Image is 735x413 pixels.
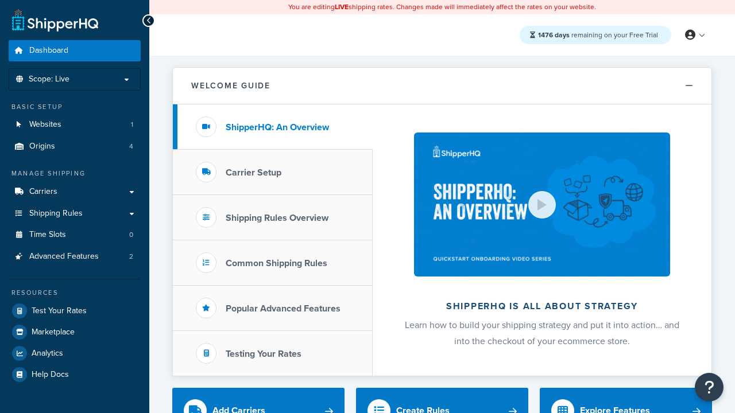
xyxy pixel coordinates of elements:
[226,349,301,359] h3: Testing Your Rates
[9,322,141,342] a: Marketplace
[191,81,270,90] h2: Welcome Guide
[29,187,57,197] span: Carriers
[695,373,724,402] button: Open Resource Center
[403,301,681,311] h2: ShipperHQ is all about strategy
[9,246,141,267] a: Advanced Features2
[9,40,141,61] a: Dashboard
[32,328,75,337] span: Marketplace
[226,213,328,223] h3: Shipping Rules Overview
[29,230,66,240] span: Time Slots
[9,203,141,224] a: Shipping Rules
[9,301,141,321] a: Test Your Rates
[226,167,281,178] h3: Carrier Setup
[226,258,327,268] h3: Common Shipping Rules
[335,2,349,12] b: LIVE
[32,370,69,380] span: Help Docs
[129,230,133,240] span: 0
[9,181,141,202] a: Carriers
[9,136,141,157] li: Origins
[9,364,141,385] a: Help Docs
[131,120,133,130] span: 1
[9,169,141,178] div: Manage Shipping
[9,102,141,112] div: Basic Setup
[9,224,141,246] a: Time Slots0
[9,114,141,135] li: Websites
[29,75,69,84] span: Scope: Live
[9,343,141,364] a: Analytics
[538,30,570,40] strong: 1476 days
[32,349,63,359] span: Analytics
[9,246,141,267] li: Advanced Features
[538,30,658,40] span: remaining on your Free Trial
[173,68,711,104] button: Welcome Guide
[226,303,341,314] h3: Popular Advanced Features
[129,252,133,262] span: 2
[9,288,141,298] div: Resources
[29,120,61,130] span: Websites
[405,318,679,348] span: Learn how to build your shipping strategy and put it into action… and into the checkout of your e...
[414,133,670,276] img: ShipperHQ is all about strategy
[32,306,87,316] span: Test Your Rates
[9,136,141,157] a: Origins4
[226,122,329,133] h3: ShipperHQ: An Overview
[29,46,68,56] span: Dashboard
[29,142,55,151] span: Origins
[29,209,83,219] span: Shipping Rules
[129,142,133,151] span: 4
[29,252,99,262] span: Advanced Features
[9,114,141,135] a: Websites1
[9,224,141,246] li: Time Slots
